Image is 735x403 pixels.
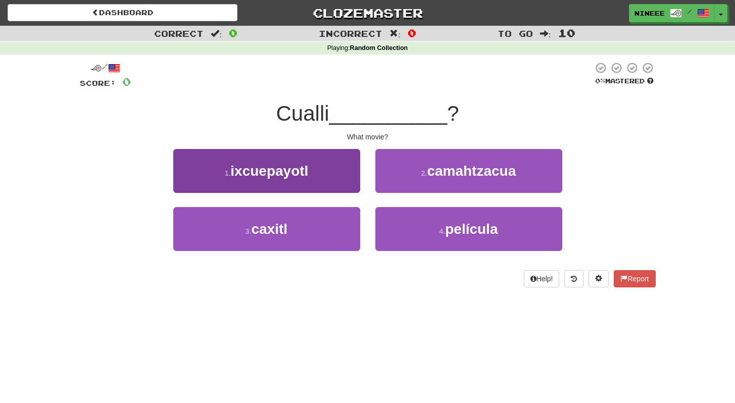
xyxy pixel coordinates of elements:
span: Score: [80,79,116,87]
span: caxitl [252,221,288,237]
span: película [445,221,498,237]
button: Round history (alt+y) [564,270,583,287]
small: 1 . [225,169,231,177]
button: Report [614,270,655,287]
span: Correct [154,28,204,38]
span: 0 [122,75,131,88]
button: Help! [524,270,560,287]
div: Mastered [593,77,656,86]
button: 4.película [375,207,562,251]
a: Clozemaster [253,4,482,22]
a: Dashboard [8,4,237,21]
span: Incorrect [319,28,382,38]
button: 1.ixcuepayotl [173,149,360,193]
span: nineee [634,9,665,18]
a: nineee / [629,4,715,22]
span: 0 % [595,77,605,85]
small: 4 . [439,227,446,235]
strong: Random Collection [350,44,408,52]
span: 0 [408,27,416,39]
small: 2 . [421,169,427,177]
span: 0 [229,27,237,39]
span: 10 [558,27,575,39]
span: camahtzacua [427,163,516,179]
span: ? [447,102,459,125]
button: 3.caxitl [173,207,360,251]
span: ixcuepayotl [230,163,308,179]
span: : [389,29,401,38]
span: : [211,29,222,38]
span: : [540,29,551,38]
span: / [687,8,692,15]
span: To go [498,28,533,38]
small: 3 . [246,227,252,235]
span: __________ [329,102,448,125]
button: 2.camahtzacua [375,149,562,193]
div: What movie? [80,132,656,142]
div: / [80,62,131,74]
span: Cualli [276,102,329,125]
